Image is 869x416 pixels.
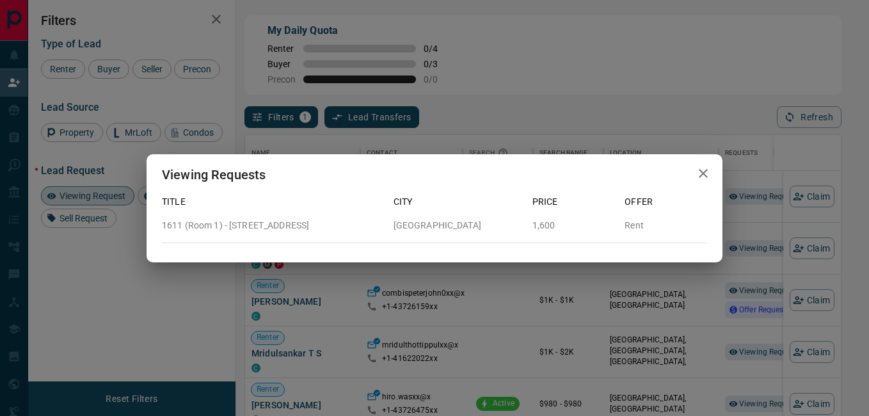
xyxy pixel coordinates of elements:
[394,219,522,232] p: [GEOGRAPHIC_DATA]
[532,219,615,232] p: 1,600
[625,195,707,209] p: Offer
[394,195,522,209] p: City
[147,154,281,195] h2: Viewing Requests
[532,195,615,209] p: Price
[625,219,707,232] p: Rent
[162,195,383,209] p: Title
[162,219,383,232] p: 1611 (Room 1) - [STREET_ADDRESS]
